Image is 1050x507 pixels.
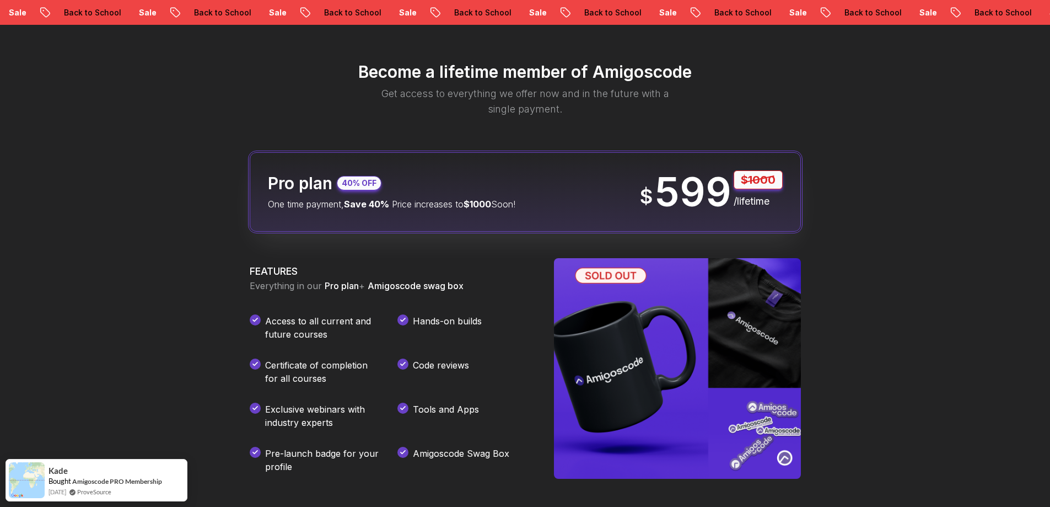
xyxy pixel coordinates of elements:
p: 599 [655,172,731,212]
p: Sale [693,7,728,18]
h2: Pro plan [268,173,332,193]
p: Sale [563,7,598,18]
p: Back to School [228,7,303,18]
p: Back to School [748,7,823,18]
span: Kade [49,466,68,476]
p: Access to all current and future courses [265,314,380,341]
img: Amigoscode SwagBox [554,258,801,479]
p: Sale [433,7,468,18]
p: Sale [42,7,78,18]
span: $1000 [464,199,491,210]
span: $ [640,185,653,207]
p: Sale [173,7,208,18]
a: ProveSource [77,487,111,497]
p: One time payment, Price increases to Soon! [268,198,515,211]
p: Sale [953,7,988,18]
p: Sale [823,7,858,18]
h2: Become a lifetime member of Amigoscode [195,62,856,82]
p: Amigoscode Swag Box [413,447,509,473]
p: Everything in our + [250,279,527,292]
p: 40% OFF [342,178,376,189]
span: Bought [49,477,71,485]
p: Get access to everything we offer now and in the future with a single payment. [367,86,684,117]
p: Hands-on builds [413,314,482,341]
span: Amigoscode swag box [368,280,464,291]
p: Back to School [878,7,953,18]
p: Sale [303,7,338,18]
p: Back to School [358,7,433,18]
span: Save 40% [344,199,389,210]
p: Code reviews [413,359,469,385]
span: [DATE] [49,487,66,497]
p: /lifetime [734,194,783,209]
p: $1000 [734,170,783,189]
p: Certificate of completion for all courses [265,359,380,385]
p: Tools and Apps [413,403,479,429]
p: Back to School [98,7,173,18]
p: Back to School [618,7,693,18]
a: Amigoscode PRO Membership [72,477,162,485]
p: Back to School [488,7,563,18]
span: Pro plan [325,280,359,291]
img: provesource social proof notification image [9,462,45,498]
p: Exclusive webinars with industry experts [265,403,380,429]
h3: FEATURES [250,264,527,279]
p: Pre-launch badge for your profile [265,447,380,473]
